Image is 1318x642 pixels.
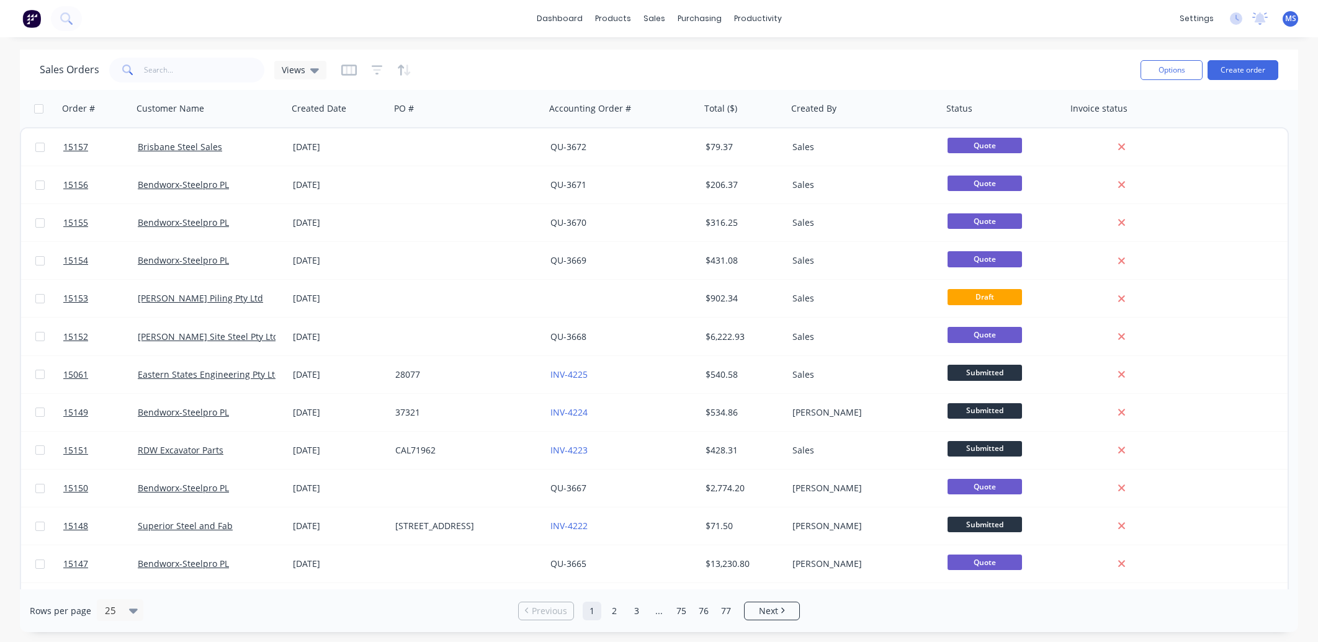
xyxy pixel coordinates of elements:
a: Superior Steel and Fab [138,520,233,532]
a: INV-4223 [550,444,588,456]
span: 15154 [63,254,88,267]
div: $902.34 [706,292,779,305]
a: Page 77 [717,602,735,620]
a: 15156 [63,166,138,203]
a: Next page [745,605,799,617]
a: 15155 [63,204,138,241]
div: CAL71962 [395,444,533,457]
span: 15151 [63,444,88,457]
a: Page 76 [694,602,713,620]
a: Bendworx-Steelpro PL [138,482,229,494]
span: Submitted [948,517,1022,532]
span: 15149 [63,406,88,419]
a: Bendworx-Steelpro PL [138,179,229,190]
div: 37321 [395,406,533,419]
ul: Pagination [513,602,805,620]
a: INV-4225 [550,368,588,380]
button: Options [1141,60,1203,80]
span: 15157 [63,141,88,153]
span: 15152 [63,331,88,343]
span: Quote [948,138,1022,153]
div: $431.08 [706,254,779,267]
div: Accounting Order # [549,102,631,115]
div: 28077 [395,368,533,381]
div: $2,774.20 [706,482,779,494]
span: Quote [948,251,1022,267]
span: 15148 [63,520,88,532]
a: 15152 [63,318,138,355]
a: Bendworx-Steelpro PL [138,254,229,266]
a: Previous page [519,605,573,617]
a: Page 1 is your current page [583,602,601,620]
a: INV-4222 [550,520,588,532]
a: 15153 [63,280,138,317]
input: Search... [144,58,265,82]
a: Bendworx-Steelpro PL [138,558,229,569]
div: Status [946,102,972,115]
a: 15151 [63,432,138,469]
a: Bendworx-Steelpro PL [138,216,229,228]
a: Bendworx-Steelpro PL [138,406,229,418]
div: $71.50 [706,520,779,532]
div: Sales [792,216,930,229]
div: Invoice status [1070,102,1127,115]
div: $206.37 [706,179,779,191]
a: Eastern States Engineering Pty Ltd [138,368,280,380]
a: 15146 [63,583,138,620]
a: [PERSON_NAME] Site Steel Pty Ltd [138,331,279,342]
span: Quote [948,479,1022,494]
div: [STREET_ADDRESS] [395,520,533,532]
a: QU-3668 [550,331,586,342]
a: 15150 [63,470,138,507]
span: 15153 [63,292,88,305]
div: [PERSON_NAME] [792,482,930,494]
div: [DATE] [293,331,385,343]
div: $6,222.93 [706,331,779,343]
div: Sales [792,292,930,305]
a: Brisbane Steel Sales [138,141,222,153]
div: products [589,9,637,28]
div: [DATE] [293,406,385,419]
div: [DATE] [293,558,385,570]
div: Created By [791,102,836,115]
a: 15149 [63,394,138,431]
span: 15061 [63,368,88,381]
div: [DATE] [293,292,385,305]
div: Sales [792,444,930,457]
span: Quote [948,176,1022,191]
a: 15061 [63,356,138,393]
div: sales [637,9,671,28]
div: Order # [62,102,95,115]
div: [DATE] [293,141,385,153]
span: Quote [948,213,1022,229]
div: Sales [792,331,930,343]
div: $316.25 [706,216,779,229]
div: [DATE] [293,482,385,494]
div: $13,230.80 [706,558,779,570]
span: Submitted [948,403,1022,419]
a: RDW Excavator Parts [138,444,223,456]
h1: Sales Orders [40,64,99,76]
a: Page 2 [605,602,624,620]
a: QU-3671 [550,179,586,190]
span: MS [1285,13,1296,24]
span: 15155 [63,216,88,229]
a: QU-3667 [550,482,586,494]
a: INV-4224 [550,406,588,418]
div: [DATE] [293,368,385,381]
a: Jump forward [650,602,668,620]
div: Sales [792,141,930,153]
div: Sales [792,254,930,267]
div: [DATE] [293,444,385,457]
div: Customer Name [137,102,204,115]
div: $540.58 [706,368,779,381]
span: Submitted [948,441,1022,457]
a: 15147 [63,545,138,582]
img: Factory [22,9,41,28]
div: [PERSON_NAME] [792,520,930,532]
div: $534.86 [706,406,779,419]
a: QU-3672 [550,141,586,153]
div: Created Date [292,102,346,115]
span: Previous [532,605,567,617]
a: 15148 [63,507,138,545]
